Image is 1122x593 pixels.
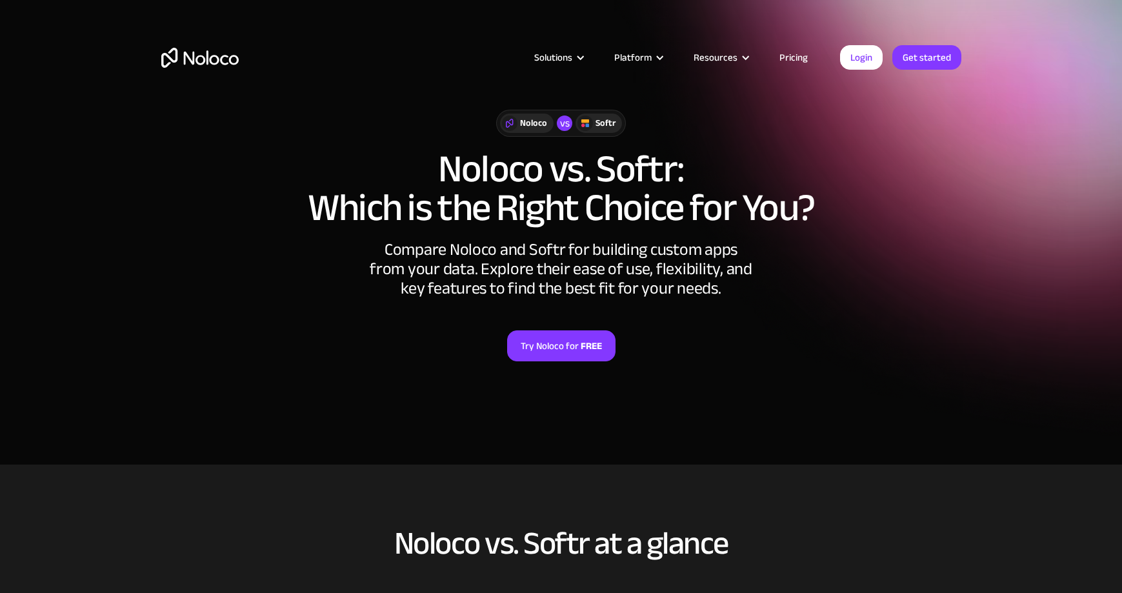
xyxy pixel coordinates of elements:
a: Login [840,45,883,70]
div: Solutions [534,49,572,66]
div: Compare Noloco and Softr for building custom apps from your data. Explore their ease of use, flex... [368,240,755,298]
div: Platform [614,49,652,66]
div: Resources [694,49,737,66]
a: Try Noloco forFREE [507,330,616,361]
a: home [161,48,239,68]
div: Solutions [518,49,598,66]
h2: Noloco vs. Softr at a glance [161,526,961,561]
div: Resources [677,49,763,66]
a: Get started [892,45,961,70]
div: Platform [598,49,677,66]
div: Noloco [520,116,547,130]
div: Softr [596,116,616,130]
a: Pricing [763,49,824,66]
h1: Noloco vs. Softr: Which is the Right Choice for You? [161,150,961,227]
strong: FREE [581,337,602,354]
div: vs [557,116,572,131]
